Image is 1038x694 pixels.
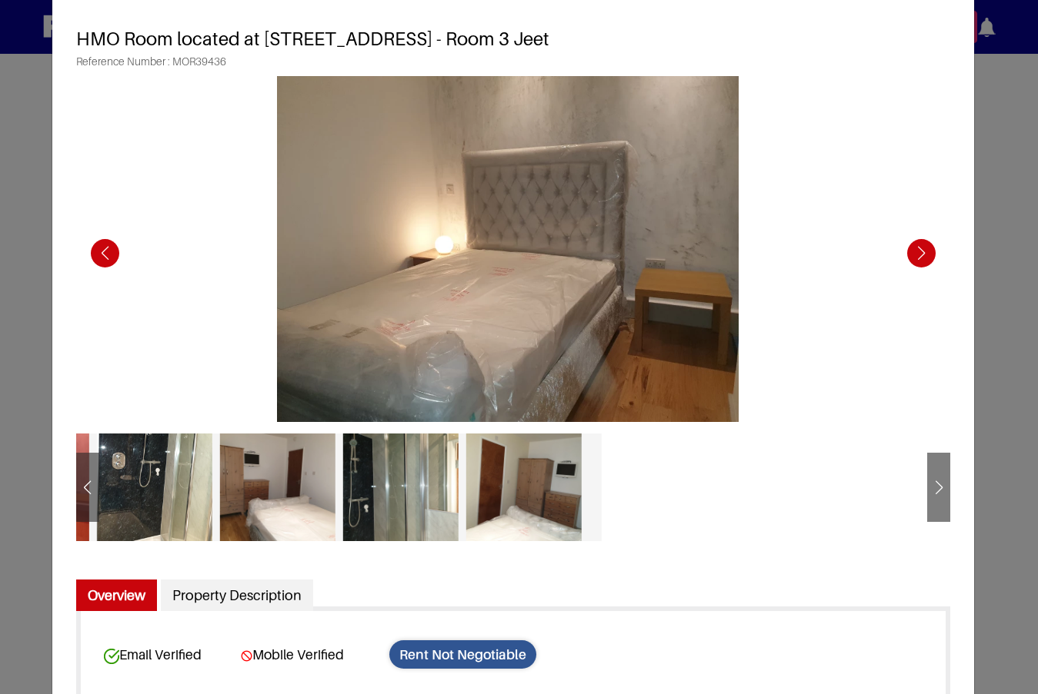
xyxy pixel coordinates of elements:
div: Previous slide [84,232,126,274]
span: Rent Not Negotiable [389,640,536,669]
span: Mobile Verified [241,646,375,662]
div: Next slide [900,232,943,274]
div: Next slide [927,470,950,508]
h3: HMO Room located at [STREET_ADDRESS] - Room 3 Jeet [76,13,951,55]
img: card-verified [104,649,119,664]
div: Previous slide [76,470,99,508]
img: card-verified [241,650,252,662]
span: Email Verified [104,646,239,663]
span: Reference Number : MOR39436 [76,55,951,76]
a: Property Description [161,579,313,612]
a: Overview [76,579,157,612]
